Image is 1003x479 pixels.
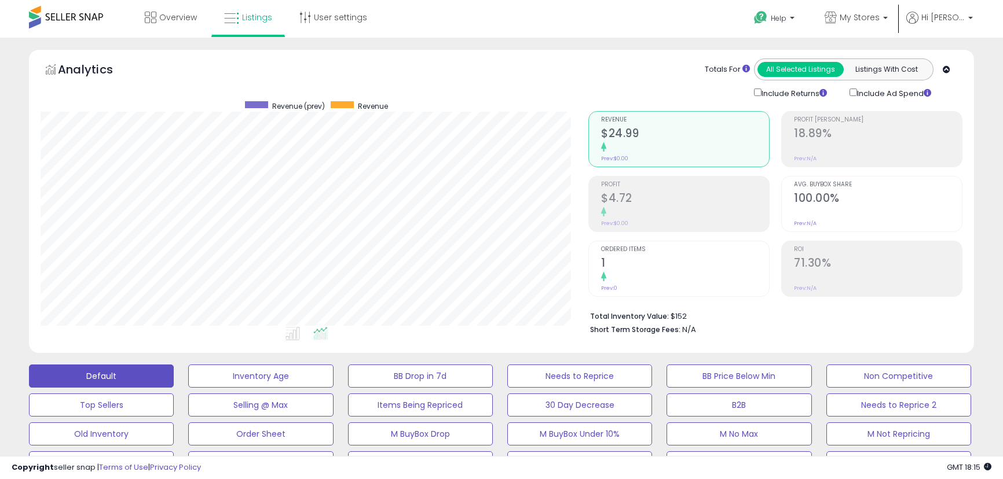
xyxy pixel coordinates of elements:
div: seller snap | | [12,462,201,473]
button: M Adjust ROI [826,451,971,474]
span: Profit [PERSON_NAME] [794,117,962,123]
button: M No Max [667,422,811,445]
h2: 18.89% [794,127,962,142]
button: Needs to Reprice [507,364,652,388]
button: Needs to Reprice 2 [826,393,971,417]
span: Profit [601,182,769,188]
button: Inventory Age [188,364,333,388]
a: Help [745,2,806,38]
h2: $24.99 [601,127,769,142]
button: M Not Repricing [826,422,971,445]
span: Revenue [601,117,769,123]
button: Order Sheet [188,422,333,445]
small: Prev: $0.00 [601,155,628,162]
button: BB Price Below Min [667,364,811,388]
span: ROI [794,246,962,253]
button: Non Competitive [826,364,971,388]
button: M Returns (adj 90d) [348,451,493,474]
span: Revenue (prev) [272,101,325,111]
button: M BuyBox Drop [348,422,493,445]
strong: Copyright [12,462,54,473]
a: Hi [PERSON_NAME] [906,12,973,38]
h2: 71.30% [794,256,962,272]
div: Include Ad Spend [841,86,950,100]
button: B2B [667,393,811,417]
h2: 100.00% [794,191,962,207]
button: Listings With Cost [843,62,929,77]
button: M Out of Stock [29,451,174,474]
a: Privacy Policy [150,462,201,473]
span: Avg. Buybox Share [794,182,962,188]
button: Old Inventory [29,422,174,445]
small: Prev: N/A [794,155,817,162]
button: Items Being Repriced [348,393,493,417]
small: Prev: $0.00 [601,220,628,227]
button: 30 Day Decrease [507,393,652,417]
span: Listings [242,12,272,23]
h5: Analytics [58,61,136,80]
small: Prev: N/A [794,285,817,292]
span: N/A [682,324,696,335]
div: Include Returns [745,86,841,100]
span: 2025-08-11 18:15 GMT [947,462,991,473]
h2: $4.72 [601,191,769,207]
button: BB Drop in 7d [348,364,493,388]
a: Terms of Use [99,462,148,473]
button: M Selling @ Max [507,451,652,474]
b: Short Term Storage Fees: [590,325,680,334]
button: Top Sellers [29,393,174,417]
div: Totals For [705,64,750,75]
button: Selling @ Max [188,393,333,417]
small: Prev: N/A [794,220,817,227]
span: Revenue [358,101,388,111]
span: Hi [PERSON_NAME] [921,12,965,23]
button: M Over 90d Old [188,451,333,474]
button: All Selected Listings [757,62,844,77]
span: Help [771,13,786,23]
h2: 1 [601,256,769,272]
button: M BuyBox Under 10% [507,422,652,445]
span: My Stores [840,12,880,23]
b: Total Inventory Value: [590,311,669,321]
button: Default [29,364,174,388]
button: M Slow Movers [667,451,811,474]
i: Get Help [753,10,768,25]
span: Ordered Items [601,246,769,253]
li: $152 [590,308,954,322]
span: Overview [159,12,197,23]
small: Prev: 0 [601,285,617,292]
